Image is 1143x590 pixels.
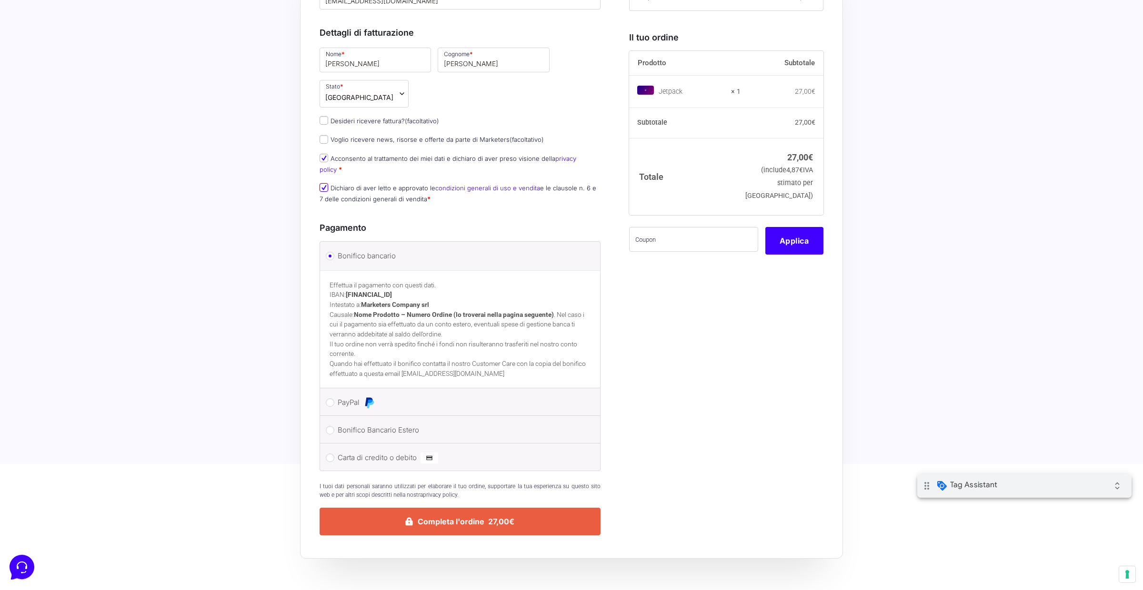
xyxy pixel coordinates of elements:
img: Carta di credito o debito [421,452,438,463]
span: € [799,166,803,174]
button: Completa l'ordine 27,00€ [320,508,601,535]
p: Il tuo ordine non verrà spedito finché i fondi non risulteranno trasferiti nel nostro conto corre... [330,339,591,359]
th: Totale [629,138,741,215]
strong: Nome Prodotto – Numero Ordine (lo troverai nella pagina seguente) [354,311,554,318]
th: Subtotale [629,108,741,138]
input: Nome * [320,48,431,72]
bdi: 27,00 [795,88,815,95]
label: PayPal [338,395,579,410]
label: Acconsento al trattamento dei miei dati e dichiaro di aver preso visione della [320,155,576,173]
a: condizioni generali di uso e vendita [435,184,540,192]
strong: × 1 [731,87,741,97]
p: Aiuto [147,319,160,327]
span: € [812,118,815,126]
a: privacy policy [423,492,457,498]
img: PayPal [363,397,375,408]
span: (facoltativo) [510,136,544,143]
th: Prodotto [629,51,741,76]
h3: Dettagli di fatturazione [320,26,601,39]
i: Comprimi badge di debug [190,2,210,21]
img: dark [15,53,34,72]
button: Aiuto [124,305,183,327]
label: Desideri ricevere fattura? [320,117,439,125]
a: Apri Centro Assistenza [101,118,175,126]
h3: Pagamento [320,221,601,234]
h2: Ciao da Marketers 👋 [8,8,160,23]
strong: Marketers Company srl [361,301,429,308]
input: Cerca un articolo... [21,138,156,148]
span: 4,87 [786,166,803,174]
span: Stato [320,80,409,108]
button: Applica [765,227,823,255]
button: Home [8,305,66,327]
input: Desideri ricevere fattura?(facoltativo) [320,116,328,125]
button: Messaggi [66,305,125,327]
span: € [808,152,813,162]
label: Bonifico bancario [338,249,579,263]
div: Jetpack [659,87,725,97]
label: Carta di credito o debito [338,451,579,465]
span: (facoltativo) [405,117,439,125]
span: Trova una risposta [15,118,74,126]
img: dark [46,53,65,72]
input: Dichiaro di aver letto e approvato lecondizioni generali di uso e venditae le clausole n. 6 e 7 d... [320,183,328,192]
bdi: 27,00 [787,152,813,162]
label: Dichiaro di aver letto e approvato le e le clausole n. 6 e 7 delle condizioni generali di vendita [320,184,596,203]
small: (include IVA stimato per [GEOGRAPHIC_DATA]) [745,166,813,200]
p: Home [29,319,45,327]
label: Voglio ricevere news, risorse e offerte da parte di Marketers [320,136,544,143]
input: Cognome * [438,48,549,72]
span: Tag Assistant [33,6,80,16]
p: I tuoi dati personali saranno utilizzati per elaborare il tuo ordine, supportare la tua esperienz... [320,482,601,499]
input: Acconsento al trattamento dei miei dati e dichiaro di aver preso visione dellaprivacy policy [320,154,328,162]
button: Inizia una conversazione [15,80,175,99]
label: Bonifico Bancario Estero [338,423,579,437]
bdi: 27,00 [795,118,815,126]
strong: [FINANCIAL_ID] [346,291,392,298]
p: Messaggi [82,319,108,327]
p: Quando hai effettuato il bonifico contatta il nostro Customer Care con la copia del bonifico effe... [330,359,591,378]
span: € [812,88,815,95]
span: Italia [325,92,393,102]
button: Le tue preferenze relative al consenso per le tecnologie di tracciamento [1119,566,1135,582]
img: Jetpack [637,86,654,94]
input: Coupon [629,227,758,252]
iframe: Customerly Messenger Launcher [8,553,36,581]
p: Effettua il pagamento con questi dati. IBAN: Intestato a: Causale: . Nel caso i cui il pagamento ... [330,280,591,339]
span: Le tue conversazioni [15,38,81,46]
th: Subtotale [741,51,823,76]
img: dark [30,53,50,72]
h3: Il tuo ordine [629,31,823,44]
span: Inizia una conversazione [62,86,140,93]
input: Voglio ricevere news, risorse e offerte da parte di Marketers(facoltativo) [320,135,328,144]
